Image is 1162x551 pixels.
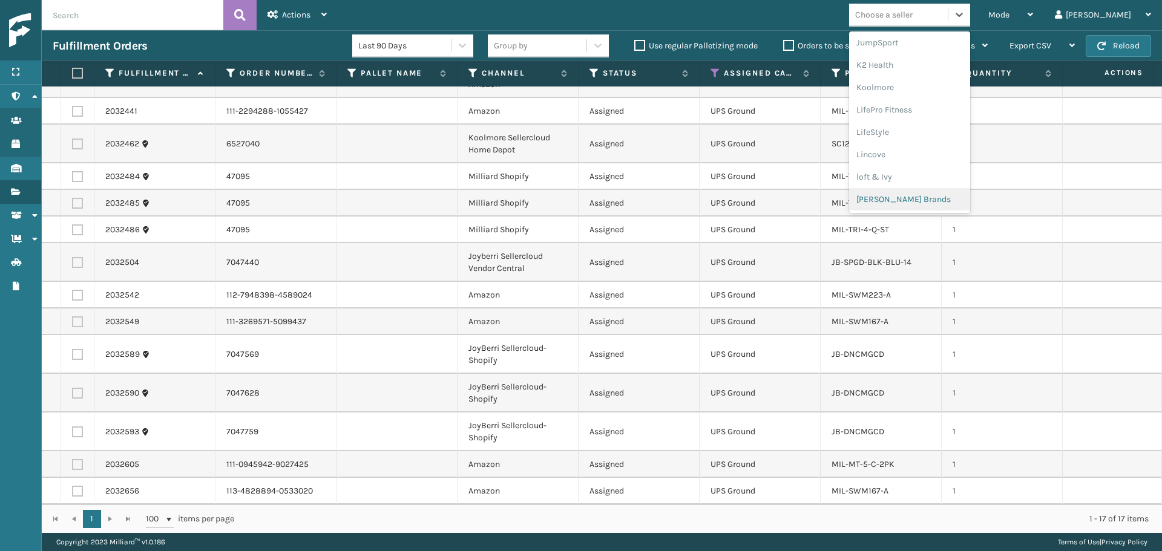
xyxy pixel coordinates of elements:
[579,282,700,308] td: Assigned
[579,163,700,190] td: Assigned
[832,459,894,469] a: MIL-MT-5-C-2PK
[700,163,821,190] td: UPS Ground
[849,188,970,210] div: [PERSON_NAME] Brands
[942,374,1063,412] td: 1
[215,163,336,190] td: 47095
[942,451,1063,478] td: 1
[215,243,336,282] td: 7047440
[458,308,579,335] td: Amazon
[56,533,165,551] p: Copyright 2023 Milliard™ v 1.0.186
[458,98,579,125] td: Amazon
[942,308,1063,335] td: 1
[215,308,336,335] td: 111-3269571-5099437
[458,282,579,308] td: Amazon
[458,412,579,451] td: JoyBerri Sellercloud- Shopify
[832,426,884,437] a: JB-DNCMGCD
[700,308,821,335] td: UPS Ground
[579,412,700,451] td: Assigned
[458,335,579,374] td: JoyBerri Sellercloud- Shopify
[579,217,700,243] td: Assigned
[832,106,888,116] a: MIL-SWM167-A
[105,426,139,438] a: 2032593
[832,198,889,208] a: MIL-TRI-4-Q-ST
[215,282,336,308] td: 112-7948398-4589024
[361,68,434,79] label: Pallet Name
[942,282,1063,308] td: 1
[845,68,918,79] label: Product SKU
[119,68,192,79] label: Fulfillment Order Id
[832,257,911,267] a: JB-SPGD-BLK-BLU-14
[579,190,700,217] td: Assigned
[700,478,821,504] td: UPS Ground
[724,68,797,79] label: Assigned Carrier Service
[579,98,700,125] td: Assigned
[849,143,970,166] div: Lincove
[832,224,889,235] a: MIL-TRI-4-Q-ST
[579,451,700,478] td: Assigned
[700,451,821,478] td: UPS Ground
[700,412,821,451] td: UPS Ground
[966,68,1039,79] label: Quantity
[240,68,313,79] label: Order Number
[215,125,336,163] td: 6527040
[579,243,700,282] td: Assigned
[849,54,970,76] div: K2 Health
[603,68,676,79] label: Status
[251,513,1149,525] div: 1 - 17 of 17 items
[700,98,821,125] td: UPS Ground
[105,485,139,497] a: 2032656
[855,8,913,21] div: Choose a seller
[832,349,884,359] a: JB-DNCMGCD
[700,243,821,282] td: UPS Ground
[215,374,336,412] td: 7047628
[700,335,821,374] td: UPS Ground
[146,513,164,525] span: 100
[215,412,336,451] td: 7047759
[832,316,888,327] a: MIL-SWM167-A
[849,210,970,233] div: MYT Imports
[579,308,700,335] td: Assigned
[832,290,891,300] a: MIL-SWM223-A
[458,243,579,282] td: Joyberri Sellercloud Vendor Central
[1058,533,1147,551] div: |
[579,125,700,163] td: Assigned
[458,451,579,478] td: Amazon
[942,412,1063,451] td: 1
[105,105,137,117] a: 2032441
[105,197,140,209] a: 2032485
[215,451,336,478] td: 111-0945942-9027425
[942,217,1063,243] td: 1
[458,190,579,217] td: Milliard Shopify
[700,374,821,412] td: UPS Ground
[1066,63,1151,83] span: Actions
[942,98,1063,125] td: 1
[849,76,970,99] div: Koolmore
[146,510,234,528] span: items per page
[849,31,970,54] div: JumpSport
[105,289,139,301] a: 2032542
[942,478,1063,504] td: 1
[53,39,147,53] h3: Fulfillment Orders
[105,256,139,269] a: 2032504
[1058,538,1100,546] a: Terms of Use
[105,348,140,360] a: 2032589
[988,10,1009,20] span: Mode
[105,387,139,399] a: 2032590
[494,39,528,52] div: Group by
[105,224,140,236] a: 2032486
[215,190,336,217] td: 47095
[942,125,1063,163] td: 1
[700,217,821,243] td: UPS Ground
[634,41,758,51] label: Use regular Palletizing mode
[9,13,118,48] img: logo
[105,171,140,183] a: 2032484
[1101,538,1147,546] a: Privacy Policy
[458,163,579,190] td: Milliard Shopify
[700,125,821,163] td: UPS Ground
[458,478,579,504] td: Amazon
[105,138,139,150] a: 2032462
[832,486,888,496] a: MIL-SWM167-A
[849,121,970,143] div: LifeStyle
[105,458,139,471] a: 2032605
[1009,41,1051,51] span: Export CSV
